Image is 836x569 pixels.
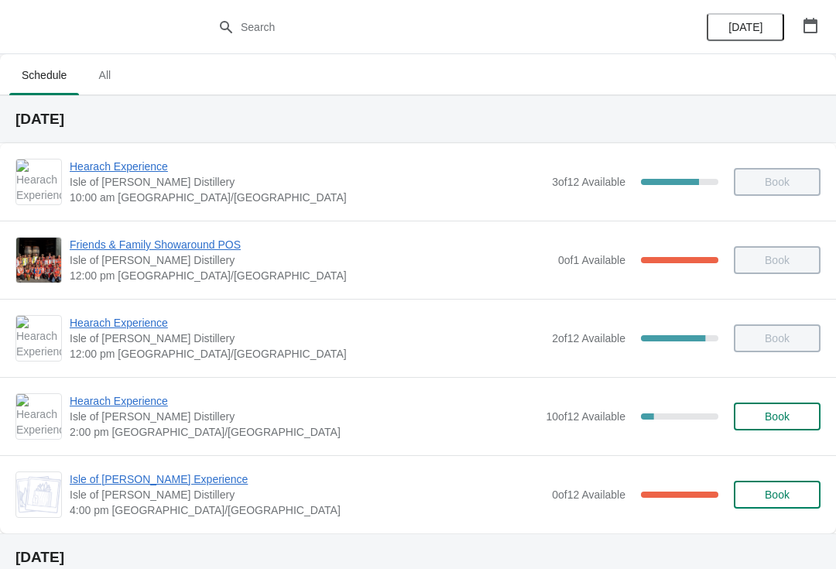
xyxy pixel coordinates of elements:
img: Hearach Experience | Isle of Harris Distillery | 2:00 pm Europe/London [16,394,61,439]
span: Isle of [PERSON_NAME] Distillery [70,409,538,424]
span: Isle of [PERSON_NAME] Distillery [70,252,550,268]
span: 10:00 am [GEOGRAPHIC_DATA]/[GEOGRAPHIC_DATA] [70,190,544,205]
span: Book [765,410,790,423]
span: Book [765,488,790,501]
span: Isle of [PERSON_NAME] Distillery [70,174,544,190]
span: 10 of 12 Available [546,410,625,423]
img: Hearach Experience | Isle of Harris Distillery | 10:00 am Europe/London [16,159,61,204]
button: Book [734,403,821,430]
span: 0 of 1 Available [558,254,625,266]
button: [DATE] [707,13,784,41]
img: Friends & Family Showaround POS | Isle of Harris Distillery | 12:00 pm Europe/London [16,238,61,283]
span: 3 of 12 Available [552,176,625,188]
span: 0 of 12 Available [552,488,625,501]
img: Isle of Harris Gin Experience | Isle of Harris Distillery | 4:00 pm Europe/London [16,476,61,513]
span: Isle of [PERSON_NAME] Experience [70,471,544,487]
span: 2 of 12 Available [552,332,625,344]
button: Book [734,481,821,509]
img: Hearach Experience | Isle of Harris Distillery | 12:00 pm Europe/London [16,316,61,361]
span: Isle of [PERSON_NAME] Distillery [70,487,544,502]
span: Hearach Experience [70,393,538,409]
span: [DATE] [728,21,762,33]
span: 12:00 pm [GEOGRAPHIC_DATA]/[GEOGRAPHIC_DATA] [70,346,544,362]
span: 2:00 pm [GEOGRAPHIC_DATA]/[GEOGRAPHIC_DATA] [70,424,538,440]
span: Isle of [PERSON_NAME] Distillery [70,331,544,346]
span: Hearach Experience [70,159,544,174]
span: 4:00 pm [GEOGRAPHIC_DATA]/[GEOGRAPHIC_DATA] [70,502,544,518]
h2: [DATE] [15,550,821,565]
span: Friends & Family Showaround POS [70,237,550,252]
span: 12:00 pm [GEOGRAPHIC_DATA]/[GEOGRAPHIC_DATA] [70,268,550,283]
span: Hearach Experience [70,315,544,331]
h2: [DATE] [15,111,821,127]
input: Search [240,13,627,41]
span: All [85,61,124,89]
span: Schedule [9,61,79,89]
